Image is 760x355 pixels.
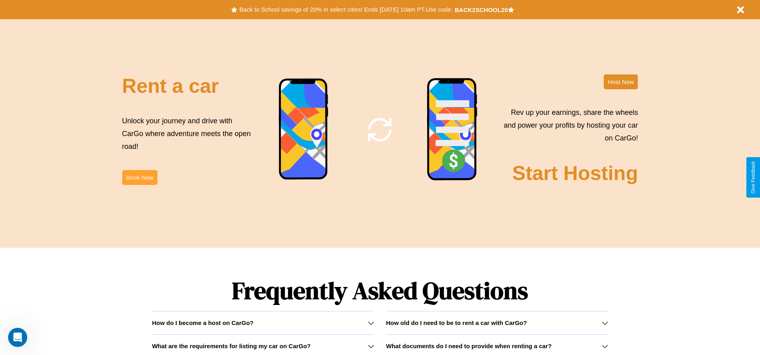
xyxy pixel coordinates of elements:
[122,170,157,185] button: Book Now
[512,162,638,185] h2: Start Hosting
[604,74,638,89] button: Host Now
[499,106,638,145] p: Rev up your earnings, share the wheels and power your profits by hosting your car on CarGo!
[122,114,254,153] p: Unlock your journey and drive with CarGo where adventure meets the open road!
[152,319,253,326] h3: How do I become a host on CarGo?
[152,270,608,311] h1: Frequently Asked Questions
[750,161,756,194] div: Give Feedback
[455,6,508,13] b: BACK2SCHOOL20
[386,319,527,326] h3: How old do I need to be to rent a car with CarGo?
[278,78,329,181] img: phone
[386,343,552,349] h3: What documents do I need to provide when renting a car?
[8,328,27,347] iframe: Intercom live chat
[427,78,478,182] img: phone
[122,74,219,98] h2: Rent a car
[152,343,310,349] h3: What are the requirements for listing my car on CarGo?
[237,4,454,15] button: Back to School savings of 20% in select cities! Ends [DATE] 10am PT.Use code:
